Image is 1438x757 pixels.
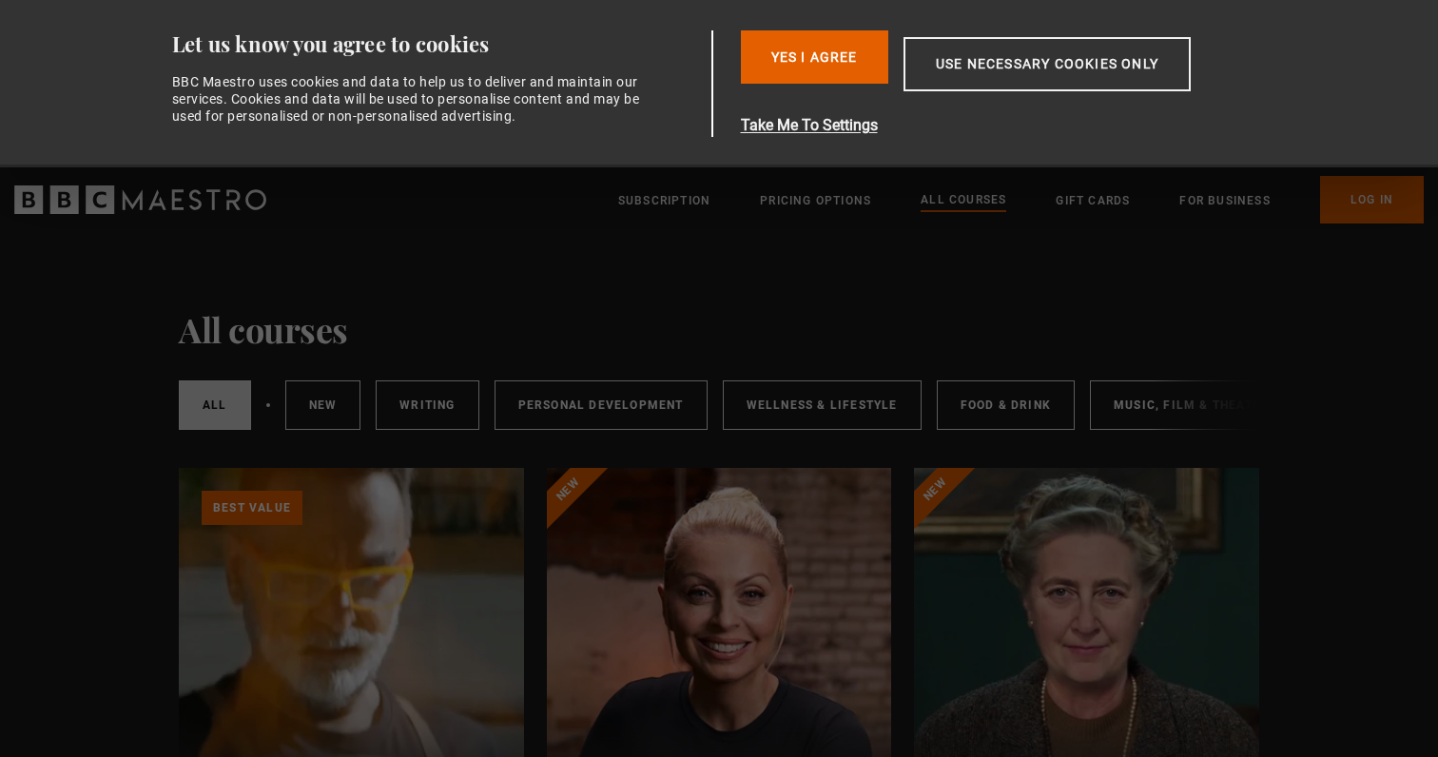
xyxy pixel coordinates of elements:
p: Best value [202,491,302,525]
svg: BBC Maestro [14,185,266,214]
a: Personal Development [495,380,708,430]
a: Gift Cards [1056,191,1130,210]
a: For business [1179,191,1270,210]
a: Subscription [618,191,710,210]
div: BBC Maestro uses cookies and data to help us to deliver and maintain our services. Cookies and da... [172,73,651,126]
a: Music, Film & Theatre [1090,380,1292,430]
a: Wellness & Lifestyle [723,380,922,430]
a: All Courses [921,190,1006,211]
a: New [285,380,361,430]
button: Yes I Agree [741,30,888,84]
h1: All courses [179,309,348,349]
a: All [179,380,251,430]
a: Pricing Options [760,191,871,210]
a: Food & Drink [937,380,1075,430]
button: Use necessary cookies only [904,37,1191,91]
div: Let us know you agree to cookies [172,30,705,58]
nav: Primary [618,176,1424,223]
a: Log In [1320,176,1424,223]
a: Writing [376,380,478,430]
button: Take Me To Settings [741,114,1281,137]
